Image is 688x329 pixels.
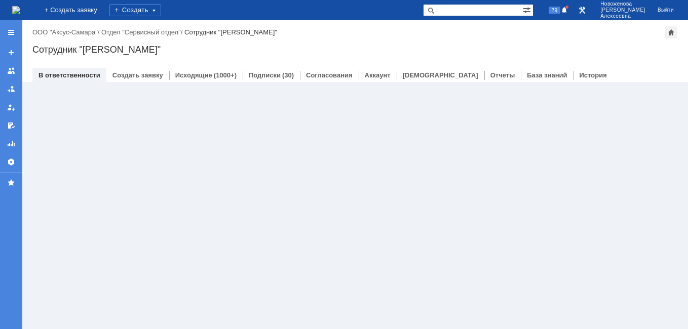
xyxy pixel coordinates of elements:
a: ООО "Аксус-Самара" [32,28,98,36]
a: Отчеты [490,71,515,79]
a: Создать заявку [112,71,163,79]
a: Настройки [3,154,19,170]
a: В ответственности [39,71,100,79]
div: Сотрудник "[PERSON_NAME]" [184,28,277,36]
a: Мои согласования [3,117,19,134]
a: Заявки в моей ответственности [3,81,19,97]
a: Отчеты [3,136,19,152]
a: Согласования [306,71,353,79]
a: Перейти на домашнюю страницу [12,6,20,14]
a: Подписки [249,71,281,79]
div: (1000+) [214,71,237,79]
div: Создать [109,4,161,16]
a: Аккаунт [365,71,391,79]
span: [PERSON_NAME] [600,7,645,13]
span: Расширенный поиск [523,5,533,14]
a: Мои заявки [3,99,19,115]
div: Сделать домашней страницей [665,26,677,38]
a: Исходящие [175,71,212,79]
div: / [32,28,101,36]
div: Сотрудник "[PERSON_NAME]" [32,45,678,55]
a: История [580,71,607,79]
a: [DEMOGRAPHIC_DATA] [403,71,478,79]
a: Перейти в интерфейс администратора [576,4,588,16]
span: Новоженова [600,1,645,7]
a: Создать заявку [3,45,19,61]
img: logo [12,6,20,14]
div: / [101,28,184,36]
a: База знаний [527,71,567,79]
a: Отдел "Сервисный отдел" [101,28,181,36]
span: 79 [549,7,560,14]
a: Заявки на командах [3,63,19,79]
div: (30) [282,71,294,79]
span: Алексеевна [600,13,645,19]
